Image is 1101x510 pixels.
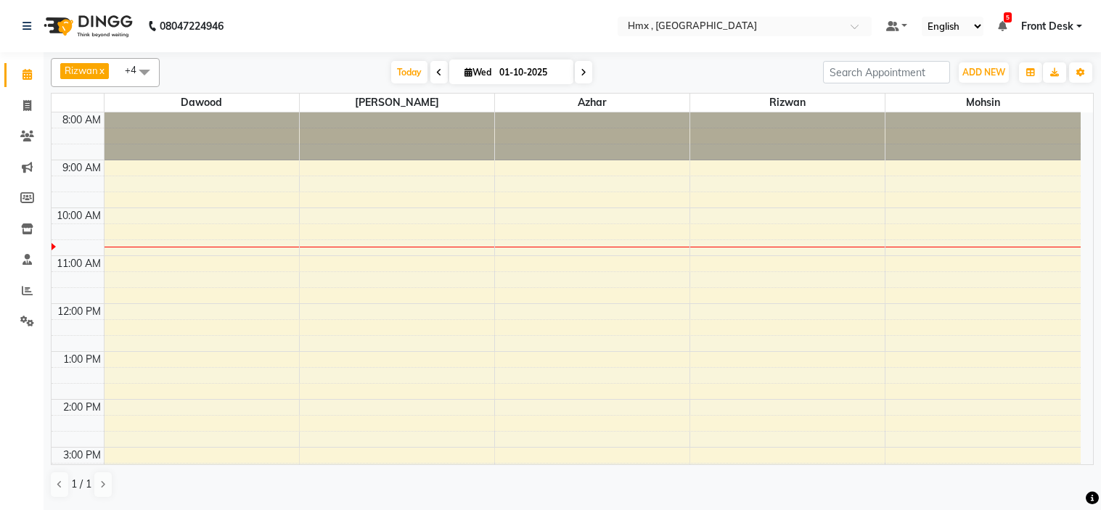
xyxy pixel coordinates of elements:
div: 12:00 PM [54,304,104,319]
span: +4 [125,64,147,75]
span: Rizwan [690,94,885,112]
div: 1:00 PM [60,352,104,367]
span: Azhar [495,94,689,112]
div: 11:00 AM [54,256,104,271]
span: 1 / 1 [71,477,91,492]
input: 2025-10-01 [495,62,568,83]
span: Rizwan [65,65,98,76]
a: x [98,65,105,76]
span: Mohsin [885,94,1081,112]
span: Dawood [105,94,299,112]
img: logo [37,6,136,46]
div: 2:00 PM [60,400,104,415]
span: Wed [461,67,495,78]
div: 9:00 AM [60,160,104,176]
div: 3:00 PM [60,448,104,463]
a: 5 [998,20,1007,33]
div: 8:00 AM [60,112,104,128]
span: ADD NEW [962,67,1005,78]
b: 08047224946 [160,6,224,46]
div: 10:00 AM [54,208,104,223]
span: [PERSON_NAME] [300,94,494,112]
span: Today [391,61,427,83]
span: Front Desk [1021,19,1073,34]
span: 5 [1004,12,1012,22]
input: Search Appointment [823,61,950,83]
button: ADD NEW [959,62,1009,83]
